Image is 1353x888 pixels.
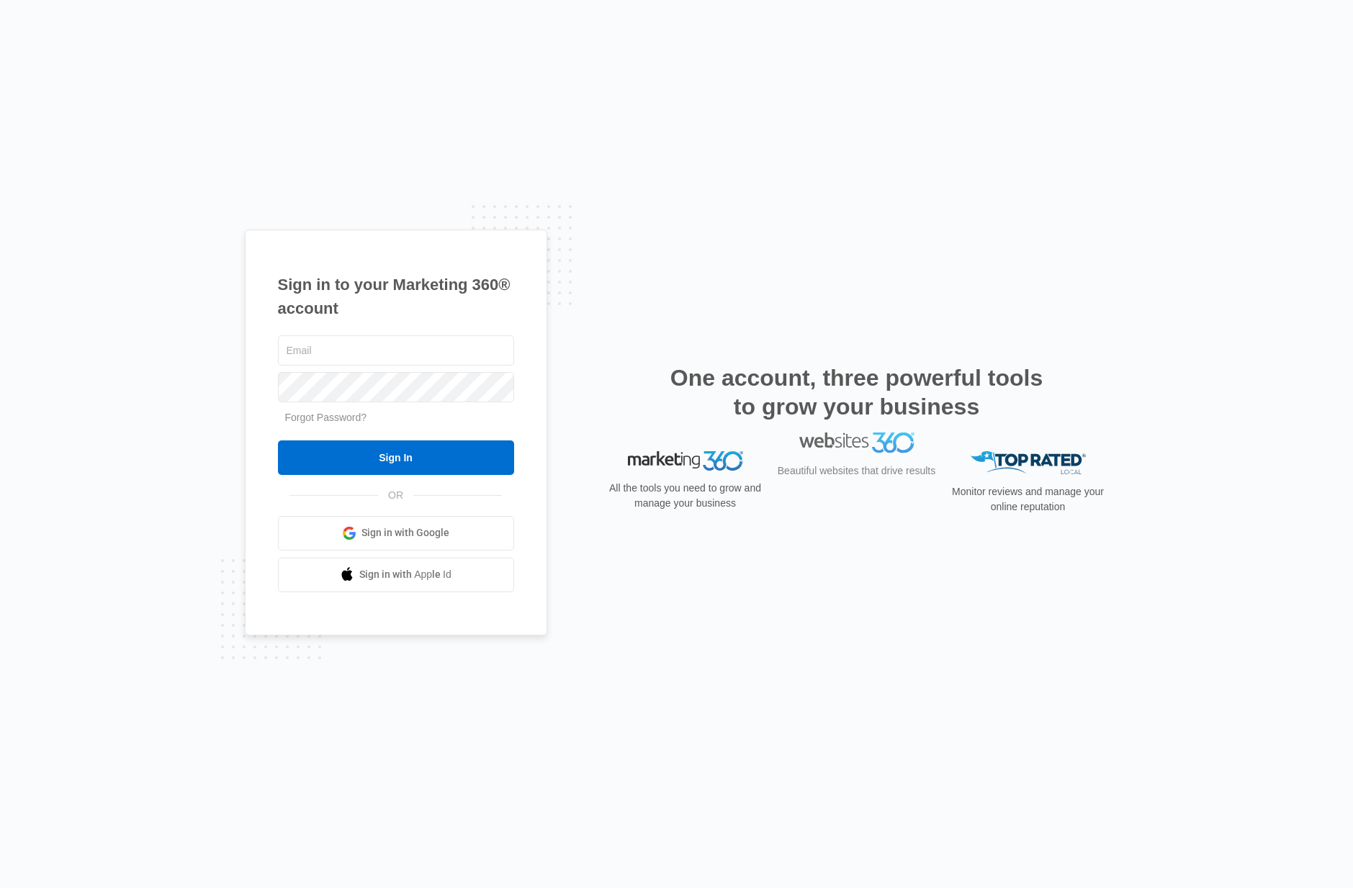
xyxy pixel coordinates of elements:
[799,451,914,472] img: Websites 360
[278,516,514,551] a: Sign in with Google
[628,451,743,471] img: Marketing 360
[278,558,514,592] a: Sign in with Apple Id
[971,451,1086,475] img: Top Rated Local
[776,482,938,497] p: Beautiful websites that drive results
[285,412,367,423] a: Forgot Password?
[359,567,451,582] span: Sign in with Apple Id
[278,273,514,320] h1: Sign in to your Marketing 360® account
[361,525,449,540] span: Sign in with Google
[605,481,766,511] p: All the tools you need to grow and manage your business
[378,488,413,503] span: OR
[666,363,1048,421] h2: One account, three powerful tools to grow your business
[278,440,514,475] input: Sign In
[948,484,1109,515] p: Monitor reviews and manage your online reputation
[278,335,514,366] input: Email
